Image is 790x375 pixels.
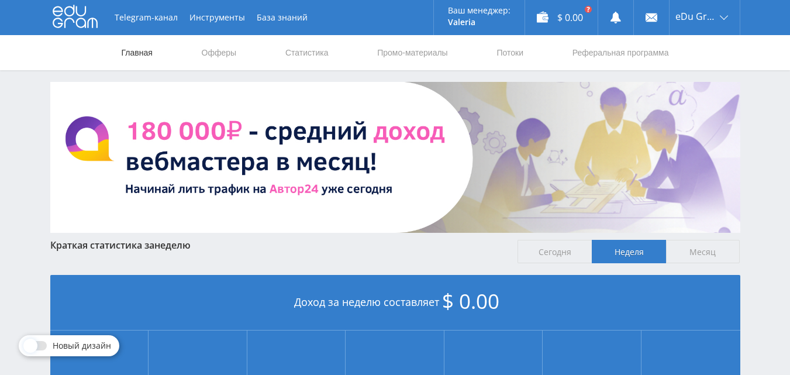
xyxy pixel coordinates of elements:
[50,82,740,233] img: BannerAvtor24
[448,18,510,27] p: Valeria
[442,287,499,315] span: $ 0.00
[666,240,740,263] span: Месяц
[376,35,449,70] a: Промо-материалы
[571,35,670,70] a: Реферальная программа
[201,35,238,70] a: Офферы
[495,35,525,70] a: Потоки
[53,341,111,350] span: Новый дизайн
[154,239,191,252] span: неделю
[675,12,716,21] span: eDu Group
[592,240,666,263] span: Неделя
[50,240,506,250] div: Краткая статистика за
[448,6,510,15] p: Ваш менеджер:
[120,35,154,70] a: Главная
[50,275,740,331] div: Доход за неделю составляет
[284,35,330,70] a: Статистика
[518,240,592,263] span: Сегодня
